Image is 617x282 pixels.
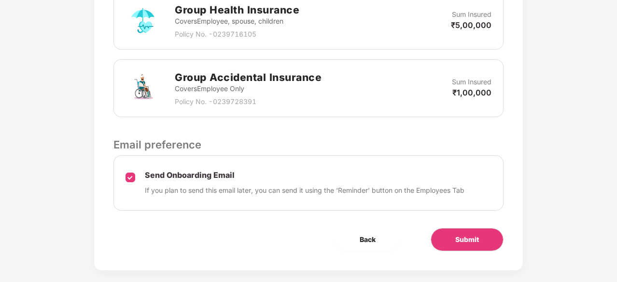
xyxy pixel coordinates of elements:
[175,69,322,85] h2: Group Accidental Insurance
[431,228,504,251] button: Submit
[455,234,479,245] span: Submit
[452,77,491,87] p: Sum Insured
[336,228,400,251] button: Back
[175,83,322,94] p: Covers Employee Only
[175,96,322,107] p: Policy No. - 0239728391
[126,3,160,38] img: svg+xml;base64,PHN2ZyB4bWxucz0iaHR0cDovL3d3dy53My5vcmcvMjAwMC9zdmciIHdpZHRoPSI3MiIgaGVpZ2h0PSI3Mi...
[175,29,299,40] p: Policy No. - 0239716105
[175,16,299,27] p: Covers Employee, spouse, children
[451,20,491,30] p: ₹5,00,000
[175,2,299,18] h2: Group Health Insurance
[145,185,464,196] p: If you plan to send this email later, you can send it using the ‘Reminder’ button on the Employee...
[452,87,491,98] p: ₹1,00,000
[360,234,376,245] span: Back
[126,71,160,106] img: svg+xml;base64,PHN2ZyB4bWxucz0iaHR0cDovL3d3dy53My5vcmcvMjAwMC9zdmciIHdpZHRoPSI3MiIgaGVpZ2h0PSI3Mi...
[452,9,491,20] p: Sum Insured
[145,170,464,180] p: Send Onboarding Email
[113,136,504,153] p: Email preference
